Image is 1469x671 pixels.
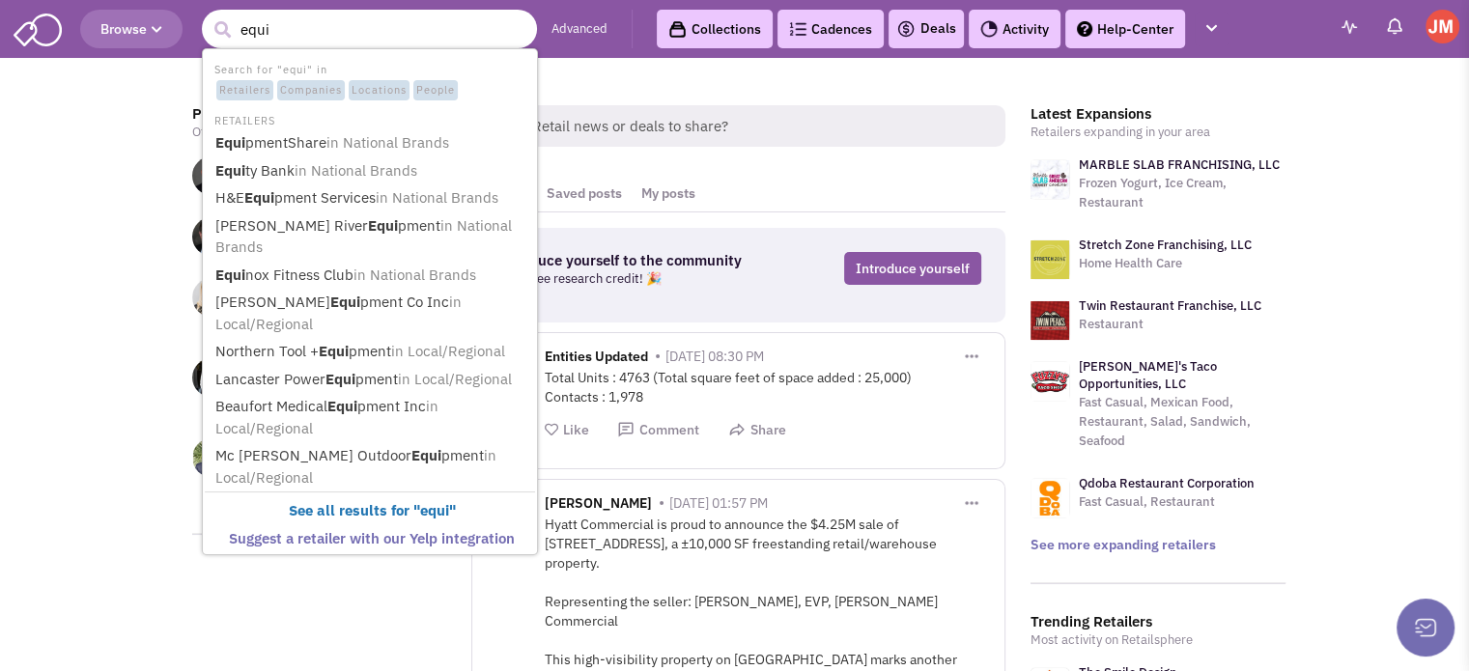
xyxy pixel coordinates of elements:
b: See all results for " " [289,501,456,519]
span: Retailers [216,80,273,101]
p: Restaurant [1079,315,1261,334]
span: in Local/Regional [215,293,462,333]
b: Equi [319,342,349,360]
h3: Trending Retailers [1031,613,1285,630]
span: Like [563,421,589,438]
img: logo [1031,240,1069,279]
span: People [413,80,458,101]
li: Search for "equi" in [205,58,535,102]
p: Most activity on Retailsphere [1031,630,1285,650]
a: Suggest a retailer with our Yelp integration [210,526,534,552]
b: equi [420,501,449,519]
b: Equi [411,446,441,464]
p: Others in your area to connect with [192,123,447,142]
a: Northern Tool +Equipmentin Local/Regional [210,339,534,365]
a: Introduce yourself [844,252,981,285]
b: Suggest a retailer with our Yelp integration [229,529,515,547]
span: Browse [100,20,162,38]
b: Equi [215,161,245,180]
a: Mc [PERSON_NAME] OutdoorEquipmentin Local/Regional [210,443,534,490]
b: Equi [368,216,398,235]
img: icon-collection-lavender-black.svg [668,20,687,39]
button: Comment [617,421,699,439]
a: Collections [657,10,773,48]
span: Locations [349,80,410,101]
a: Cadences [777,10,884,48]
img: SmartAdmin [14,10,62,46]
p: Home Health Care [1079,254,1252,273]
img: logo [1031,301,1069,340]
a: [PERSON_NAME]'s Taco Opportunities, LLC [1079,358,1217,392]
p: Fast Casual, Mexican Food, Restaurant, Salad, Sandwich, Seafood [1079,393,1285,451]
a: Twin Restaurant Franchise, LLC [1079,297,1261,314]
a: Activity [969,10,1060,48]
a: Lancaster PowerEquipmentin Local/Regional [210,367,534,393]
a: Equity Bankin National Brands [210,158,534,184]
p: Get a free research credit! 🎉 [495,269,769,289]
span: in Local/Regional [215,397,438,437]
span: Retail news or deals to share? [516,105,1005,147]
img: logo [1031,160,1069,199]
b: Equi [325,370,355,388]
a: [PERSON_NAME]Equipment Co Incin Local/Regional [210,290,534,337]
a: Help-Center [1065,10,1185,48]
a: Beaufort MedicalEquipment Incin Local/Regional [210,394,534,441]
span: Companies [277,80,345,101]
span: in National Brands [353,266,476,284]
a: MARBLE SLAB FRANCHISING, LLC [1079,156,1280,173]
b: Equi [330,293,360,311]
a: Equinox Fitness Clubin National Brands [210,263,534,289]
a: Stretch Zone Franchising, LLC [1079,237,1252,253]
a: See all results for "equi" [210,498,534,524]
a: See more expanding retailers [1031,536,1216,553]
span: in National Brands [326,133,449,152]
img: Cadences_logo.png [789,22,806,36]
a: Saved posts [537,176,632,211]
input: Search [202,10,537,48]
div: Total Units : 4763 (Total square feet of space added : 25,000) Contacts : 1,978 [545,368,990,406]
button: Share [728,421,786,439]
b: Equi [215,266,245,284]
button: Like [545,421,589,439]
button: Browse [80,10,183,48]
img: logo [1031,479,1069,517]
p: Retailers expanding in your area [1031,123,1285,142]
span: [DATE] 01:57 PM [669,494,768,512]
a: Deals [896,17,956,41]
span: in National Brands [376,188,498,207]
p: Frozen Yogurt, Ice Cream, Restaurant [1079,174,1285,212]
span: in Local/Regional [215,446,496,487]
img: Activity.png [980,20,998,38]
img: help.png [1077,21,1092,37]
img: James McKay [1426,10,1459,43]
a: My posts [632,176,705,211]
h3: People you may know [192,105,447,123]
b: Equi [327,397,357,415]
img: logo [1031,362,1069,401]
a: H&EEquipment Servicesin National Brands [210,185,534,211]
b: Equi [215,133,245,152]
span: Entities Updated [545,348,648,370]
span: in Local/Regional [391,342,505,360]
a: EquipmentSharein National Brands [210,130,534,156]
span: [PERSON_NAME] [545,494,652,517]
p: Fast Casual, Restaurant [1079,492,1255,512]
li: RETAILERS [205,109,535,129]
h3: Latest Expansions [1031,105,1285,123]
a: Qdoba Restaurant Corporation [1079,475,1255,491]
a: Advanced [551,20,607,39]
b: Equi [244,188,274,207]
span: in National Brands [295,161,417,180]
span: [DATE] 08:30 PM [665,348,764,365]
img: icon-deals.svg [896,17,916,41]
span: in Local/Regional [398,370,512,388]
h3: Introduce yourself to the community [495,252,769,269]
a: [PERSON_NAME] RiverEquipmentin National Brands [210,213,534,261]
